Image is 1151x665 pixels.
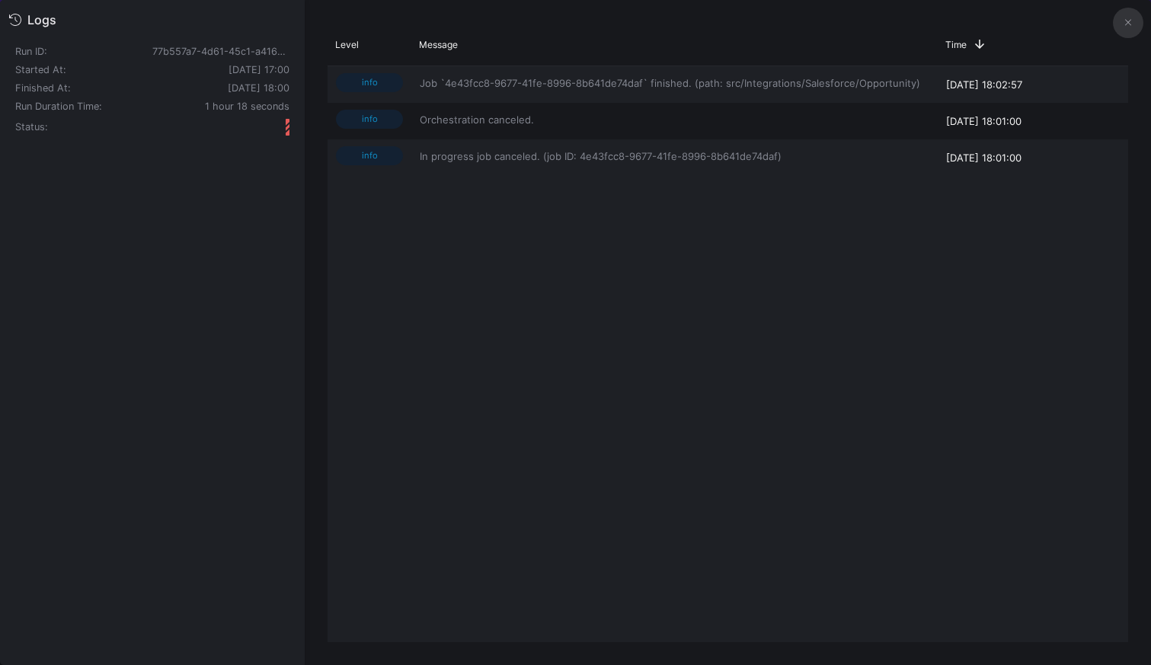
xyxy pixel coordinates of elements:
div: Run Duration Time: [15,101,152,113]
div: Logs [27,12,56,27]
span: Level [335,39,359,50]
span: [DATE] 18:00 [228,82,289,94]
div: [DATE] 18:02:57 [938,66,1128,103]
span: Job `4e43fcc8-9677-41fe-8996-8b641de74daf` finished. (path: src/Integrations/Salesforce/Opportunity) [420,75,929,91]
div: Finished At: [15,82,152,94]
div: Run ID: [15,47,152,56]
div: 77b557a7-4d61-45c1-a416-50cc8aa47814 [152,46,289,58]
span: [DATE] 17:00 [229,64,289,75]
span: info [336,110,403,129]
div: [DATE] 18:01:00 [938,139,1128,176]
span: Message [419,39,458,50]
div: Started At: [15,64,152,76]
span: Time [945,39,967,50]
div: [DATE] 18:01:00 [938,103,1128,139]
span: 1 hour 18 seconds [205,101,289,112]
span: Orchestration canceled. [420,111,929,128]
div: Status: [15,121,152,133]
span: In progress job canceled. (job ID: 4e43fcc8-9677-41fe-8996-8b641de74daf) [420,148,929,165]
span: info [336,73,403,92]
span: info [336,146,403,165]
